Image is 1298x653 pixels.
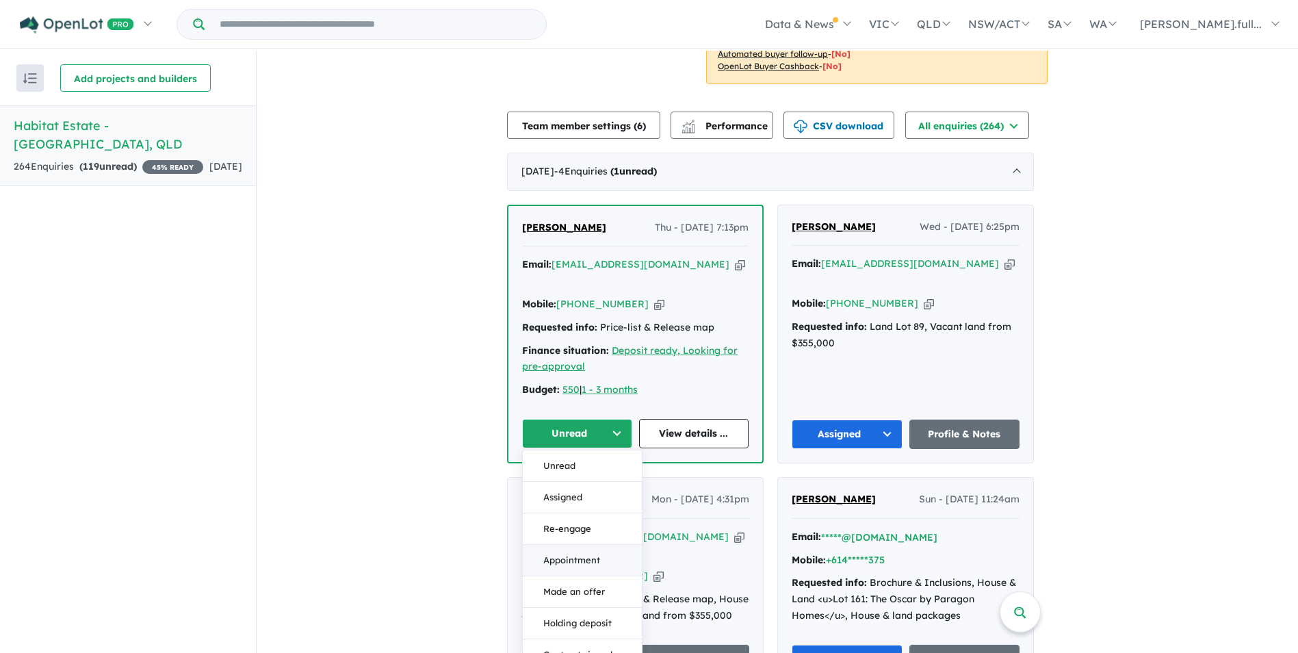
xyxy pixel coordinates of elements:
span: - 4 Enquir ies [554,165,657,177]
button: Assigned [792,420,903,449]
strong: Email: [792,530,821,543]
a: [PERSON_NAME] [792,219,876,235]
a: [PERSON_NAME] [792,491,876,508]
strong: Requested info: [792,576,867,589]
a: Deposit ready, Looking for pre-approval [522,344,738,373]
u: Automated buyer follow-up [718,49,828,59]
span: 6 [637,120,642,132]
button: Made an offer [523,576,642,608]
span: Performance [684,120,768,132]
strong: Requested info: [792,320,867,333]
button: Re-engage [523,513,642,545]
div: Land Lot 89, Vacant land from $355,000 [792,319,1020,352]
strong: Requested info: [521,593,597,605]
h5: Habitat Estate - [GEOGRAPHIC_DATA] , QLD [14,116,242,153]
span: Mon - [DATE] 4:31pm [651,491,749,508]
img: sort.svg [23,73,37,84]
button: Unread [523,450,642,482]
span: [PERSON_NAME] [792,220,876,233]
div: [DATE] [507,153,1034,191]
span: 119 [83,160,99,172]
button: All enquiries (264) [905,112,1029,139]
div: Price-list & Release map, House & land packages, Vacant land from $355,000 [521,591,749,624]
img: bar-chart.svg [682,124,695,133]
span: [PERSON_NAME].full... [1140,17,1262,31]
strong: Requested info: [522,321,597,333]
img: Openlot PRO Logo White [20,16,134,34]
a: [PHONE_NUMBER] [826,297,918,309]
span: 1 [614,165,619,177]
button: CSV download [783,112,894,139]
a: [EMAIL_ADDRESS][DOMAIN_NAME] [821,257,999,270]
button: Copy [1004,257,1015,271]
u: OpenLot Buyer Cashback [718,61,819,71]
a: Profile & Notes [909,420,1020,449]
img: download icon [794,120,807,133]
strong: Email: [792,257,821,270]
strong: Email: [521,530,551,543]
button: Unread [522,419,632,448]
a: [EMAIL_ADDRESS][DOMAIN_NAME] [551,258,729,270]
button: Copy [734,530,744,544]
div: 264 Enquir ies [14,159,203,175]
button: Team member settings (6) [507,112,660,139]
strong: ( unread) [610,165,657,177]
a: 550 [562,383,580,396]
button: Copy [735,257,745,272]
button: Copy [654,297,664,311]
div: Price-list & Release map [522,320,749,336]
span: Sun - [DATE] 11:24am [919,491,1020,508]
span: Wed - [DATE] 6:25pm [920,219,1020,235]
div: Brochure & Inclusions, House & Land <u>Lot 161: The Oscar by Paragon Homes</u>, House & land pack... [792,575,1020,624]
input: Try estate name, suburb, builder or developer [207,10,543,39]
strong: Mobile: [521,569,556,582]
div: | [522,382,749,398]
img: line-chart.svg [682,120,695,127]
span: [DATE] [209,160,242,172]
a: [PERSON_NAME] [521,491,606,508]
strong: Mobile: [522,298,556,310]
button: Add projects and builders [60,64,211,92]
span: [PERSON_NAME] [792,493,876,505]
strong: Mobile: [792,297,826,309]
span: 45 % READY [142,160,203,174]
a: 1 - 3 months [582,383,638,396]
span: [PERSON_NAME] [521,493,606,505]
button: Copy [924,296,934,311]
strong: Email: [522,258,551,270]
strong: Finance situation: [522,344,609,357]
span: [PERSON_NAME] [522,221,606,233]
button: Performance [671,112,773,139]
button: Copy [653,569,664,583]
span: Thu - [DATE] 7:13pm [655,220,749,236]
a: [PHONE_NUMBER] [556,298,649,310]
button: Holding deposit [523,608,642,639]
strong: ( unread) [79,160,137,172]
span: [No] [822,61,842,71]
strong: Mobile: [792,554,826,566]
a: View details ... [639,419,749,448]
button: Assigned [523,482,642,513]
strong: Budget: [522,383,560,396]
a: [PERSON_NAME] [522,220,606,236]
span: [No] [831,49,851,59]
button: Appointment [523,545,642,576]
